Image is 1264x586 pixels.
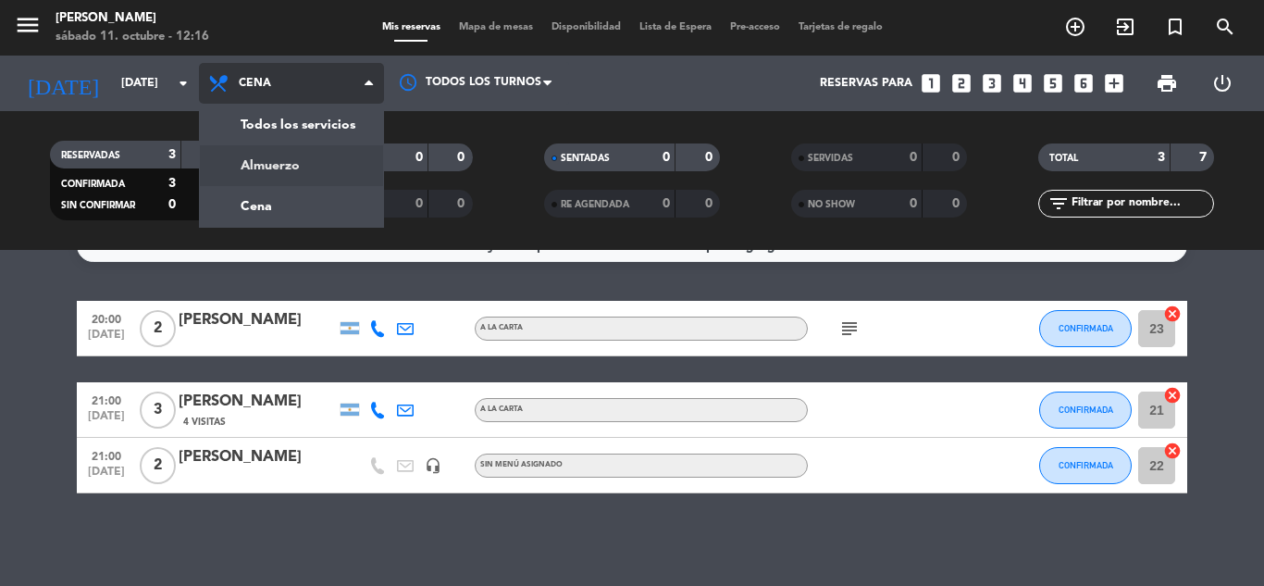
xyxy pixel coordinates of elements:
div: [PERSON_NAME] [179,445,336,469]
span: 2 [140,447,176,484]
span: 20:00 [83,307,130,329]
i: search [1214,16,1236,38]
strong: 3 [168,177,176,190]
span: 2 [140,310,176,347]
span: CONFIRMADA [1059,405,1113,415]
button: menu [14,11,42,45]
button: CONFIRMADA [1039,392,1132,429]
i: exit_to_app [1114,16,1136,38]
span: RESERVADAS [61,151,120,160]
span: SIN CONFIRMAR [61,201,135,210]
strong: 7 [1199,151,1210,164]
span: Cena [239,77,271,90]
strong: 0 [168,198,176,211]
a: Almuerzo [200,145,383,186]
strong: 0 [705,151,716,164]
input: Filtrar por nombre... [1070,193,1213,214]
i: subject [838,318,861,340]
div: [PERSON_NAME] [179,308,336,332]
i: turned_in_not [1164,16,1186,38]
a: Cena [200,186,383,227]
strong: 0 [910,151,917,164]
strong: 0 [952,197,963,210]
strong: 0 [952,151,963,164]
span: SENTADAS [561,154,610,163]
span: A LA CARTA [480,405,523,413]
div: sábado 11. octubre - 12:16 [56,28,209,46]
i: menu [14,11,42,39]
i: looks_4 [1010,71,1035,95]
i: add_box [1102,71,1126,95]
i: [DATE] [14,63,112,104]
div: [PERSON_NAME] [56,9,209,28]
i: cancel [1163,305,1182,323]
span: [DATE] [83,410,130,431]
i: power_settings_new [1211,72,1233,94]
div: [PERSON_NAME] [179,390,336,414]
a: Todos los servicios [200,105,383,145]
button: CONFIRMADA [1039,310,1132,347]
span: Lista de Espera [630,22,721,32]
strong: 0 [457,151,468,164]
span: Disponibilidad [542,22,630,32]
span: 21:00 [83,444,130,466]
span: Reservas para [820,77,912,90]
span: 3 [140,392,176,429]
span: Tarjetas de regalo [789,22,892,32]
strong: 3 [1158,151,1165,164]
span: Mis reservas [373,22,450,32]
strong: 0 [415,197,423,210]
i: looks_one [919,71,943,95]
i: cancel [1163,442,1182,460]
i: add_circle_outline [1064,16,1086,38]
strong: 0 [705,197,716,210]
strong: 3 [168,148,176,161]
i: headset_mic [425,457,441,474]
i: looks_3 [980,71,1004,95]
span: SERVIDAS [808,154,853,163]
i: arrow_drop_down [172,72,194,94]
div: LOG OUT [1195,56,1250,111]
span: RE AGENDADA [561,200,629,209]
span: CONFIRMADA [1059,460,1113,470]
i: looks_6 [1072,71,1096,95]
i: looks_5 [1041,71,1065,95]
span: Pre-acceso [721,22,789,32]
strong: 0 [910,197,917,210]
span: NO SHOW [808,200,855,209]
strong: 0 [457,197,468,210]
strong: 0 [415,151,423,164]
span: [DATE] [83,329,130,350]
span: TOTAL [1049,154,1078,163]
i: cancel [1163,386,1182,405]
strong: 0 [663,151,670,164]
span: 21:00 [83,389,130,410]
span: CONFIRMADA [1059,323,1113,333]
span: [DATE] [83,466,130,487]
span: A LA CARTA [480,324,523,331]
strong: 0 [663,197,670,210]
span: Sin menú asignado [480,461,563,468]
span: Mapa de mesas [450,22,542,32]
button: CONFIRMADA [1039,447,1132,484]
i: filter_list [1047,193,1070,215]
i: looks_two [949,71,973,95]
span: 4 Visitas [183,415,226,430]
span: CONFIRMADA [61,180,125,189]
span: print [1156,72,1178,94]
